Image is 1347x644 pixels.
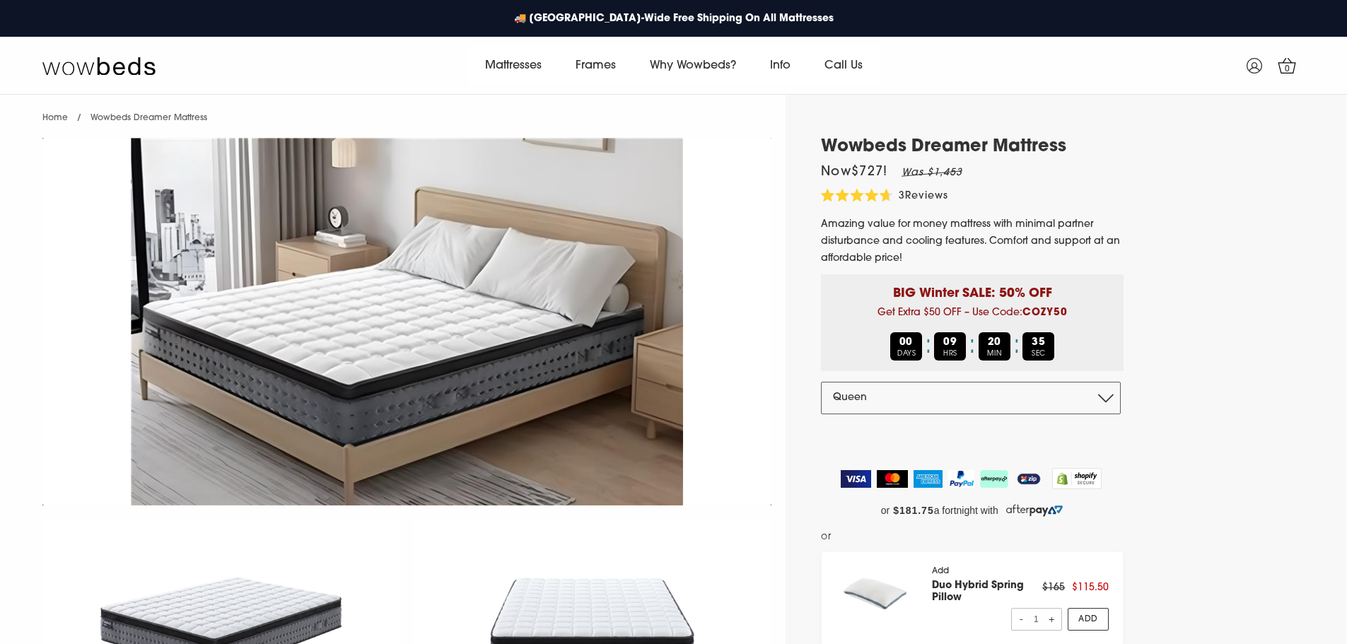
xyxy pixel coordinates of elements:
div: HRS [934,332,966,361]
span: 0 [1281,62,1295,76]
img: Visa Logo [841,470,871,488]
strong: $181.75 [893,505,933,517]
img: pillow_140x.png [836,566,918,620]
img: ZipPay Logo [1014,470,1044,488]
b: COZY50 [1022,308,1068,318]
a: or $181.75 a fortnight with [821,500,1124,521]
span: or [821,528,832,546]
img: Wow Beds Logo [42,56,156,76]
span: + [1047,609,1056,630]
div: MIN [979,332,1010,361]
img: American Express Logo [914,470,943,488]
img: Shopify secure badge [1052,468,1102,489]
em: Was $1,453 [902,168,962,178]
span: Now $727 ! [821,166,887,179]
span: / [77,114,81,122]
b: 20 [988,337,1002,348]
img: MasterCard Logo [877,470,909,488]
div: Add [932,566,1042,631]
a: Info [753,46,807,86]
span: Wowbeds Dreamer Mattress [91,114,207,122]
b: 00 [899,337,914,348]
span: - [1017,609,1026,630]
b: 09 [943,337,957,348]
a: Add [1068,608,1109,631]
span: or [881,505,890,517]
span: 3 [899,191,905,201]
span: $115.50 [1072,582,1109,593]
img: AfterPay Logo [980,470,1008,488]
h1: Wowbeds Dreamer Mattress [821,137,1124,158]
nav: breadcrumbs [42,95,207,131]
span: $165 [1042,582,1065,593]
span: Reviews [905,191,948,201]
a: Why Wowbeds? [633,46,753,86]
a: 0 [1269,48,1305,83]
img: PayPal Logo [948,470,975,488]
div: SEC [1022,332,1054,361]
b: 35 [1032,337,1046,348]
a: Duo Hybrid Spring Pillow [932,580,1024,603]
p: BIG Winter SALE: 50% OFF [832,274,1113,303]
a: 🚚 [GEOGRAPHIC_DATA]-Wide Free Shipping On All Mattresses [507,4,841,33]
span: a fortnight with [934,505,998,517]
div: DAYS [890,332,922,361]
a: Home [42,114,68,122]
a: Frames [559,46,633,86]
span: Get Extra $50 OFF – Use Code: [877,308,1068,318]
a: Mattresses [468,46,559,86]
span: Amazing value for money mattress with minimal partner disturbance and cooling features. Comfort a... [821,219,1120,264]
a: Call Us [807,46,880,86]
